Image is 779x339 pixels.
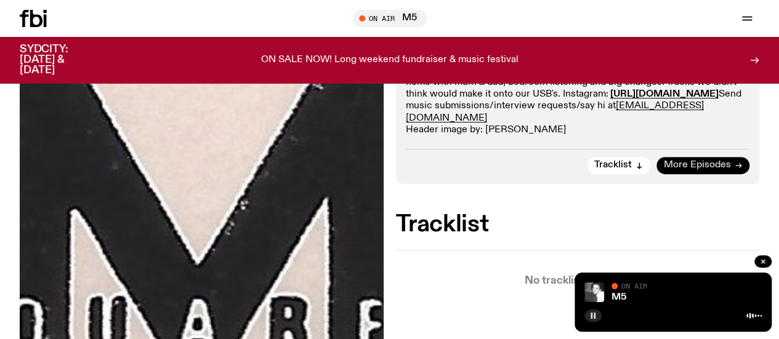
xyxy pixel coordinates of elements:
[664,161,731,170] span: More Episodes
[406,54,750,136] p: M5 is a specialist DJ show focused on songs, rather than tracks. Emotional, dreamy melodies, deep...
[396,213,760,236] h2: Tracklist
[20,44,99,76] h3: SYDCITY: [DATE] & [DATE]
[261,55,519,66] p: ON SALE NOW! Long weekend fundraiser & music festival
[610,89,719,99] a: [URL][DOMAIN_NAME]
[587,157,650,174] button: Tracklist
[621,282,647,290] span: On Air
[584,282,604,302] img: A black and white photo of Lilly wearing a white blouse and looking up at the camera.
[406,101,704,122] a: [EMAIL_ADDRESS][DOMAIN_NAME]
[611,292,626,302] a: M5
[656,157,749,174] a: More Episodes
[594,161,632,170] span: Tracklist
[396,276,760,286] p: No tracklist provided
[353,10,427,27] button: On AirM5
